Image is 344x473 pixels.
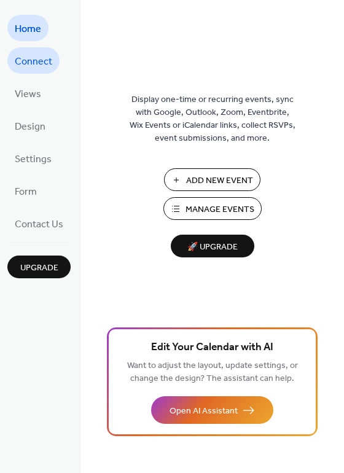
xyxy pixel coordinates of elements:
[7,210,71,237] a: Contact Us
[127,358,298,387] span: Want to adjust the layout, update settings, or change the design? The assistant can help.
[7,80,49,106] a: Views
[163,197,262,220] button: Manage Events
[7,47,60,74] a: Connect
[170,405,238,418] span: Open AI Assistant
[7,256,71,278] button: Upgrade
[151,339,273,356] span: Edit Your Calendar with AI
[7,112,53,139] a: Design
[130,93,295,145] span: Display one-time or recurring events, sync with Google, Outlook, Zoom, Eventbrite, Wix Events or ...
[186,174,253,187] span: Add New Event
[178,239,247,256] span: 🚀 Upgrade
[7,145,59,171] a: Settings
[15,20,41,39] span: Home
[20,262,58,275] span: Upgrade
[15,85,41,104] span: Views
[15,182,37,201] span: Form
[7,15,49,41] a: Home
[7,178,44,204] a: Form
[15,117,45,136] span: Design
[151,396,273,424] button: Open AI Assistant
[15,52,52,71] span: Connect
[164,168,260,191] button: Add New Event
[171,235,254,257] button: 🚀 Upgrade
[15,150,52,169] span: Settings
[186,203,254,216] span: Manage Events
[15,215,63,234] span: Contact Us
